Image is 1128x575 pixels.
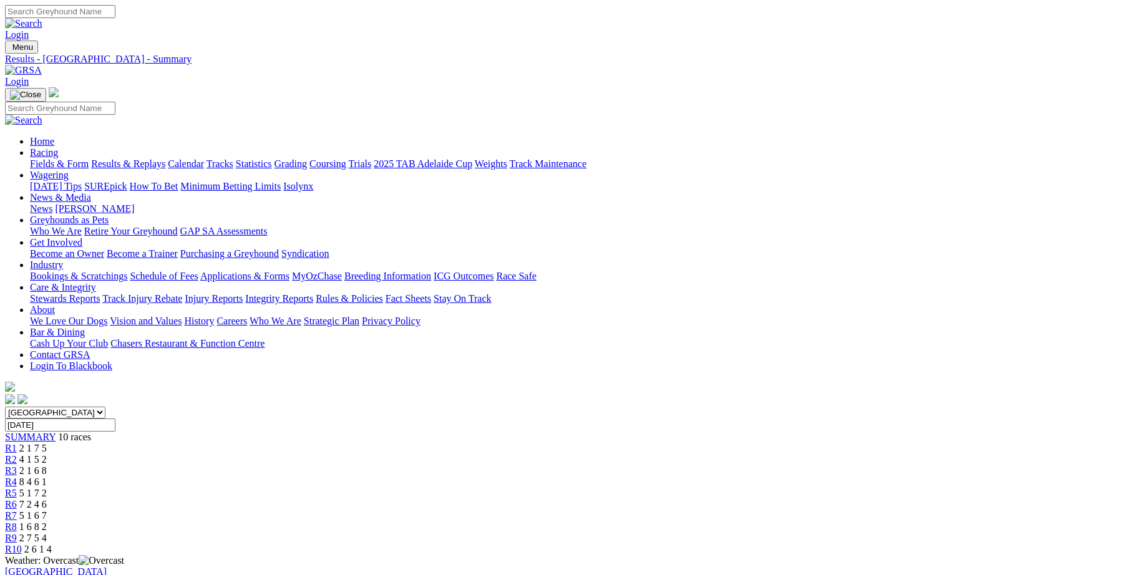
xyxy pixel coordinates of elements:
[30,349,90,360] a: Contact GRSA
[19,510,47,521] span: 5 1 6 7
[5,510,17,521] a: R7
[30,304,55,315] a: About
[184,316,214,326] a: History
[5,18,42,29] img: Search
[30,158,1123,170] div: Racing
[30,158,89,169] a: Fields & Form
[30,170,69,180] a: Wagering
[275,158,307,169] a: Grading
[19,488,47,498] span: 5 1 7 2
[245,293,313,304] a: Integrity Reports
[180,181,281,191] a: Minimum Betting Limits
[5,418,115,432] input: Select date
[5,5,115,18] input: Search
[5,476,17,487] a: R4
[5,102,115,115] input: Search
[30,327,85,337] a: Bar & Dining
[168,158,204,169] a: Calendar
[84,226,178,236] a: Retire Your Greyhound
[5,41,38,54] button: Toggle navigation
[236,158,272,169] a: Statistics
[84,181,127,191] a: SUREpick
[24,544,52,554] span: 2 6 1 4
[30,203,52,214] a: News
[19,454,47,465] span: 4 1 5 2
[216,316,247,326] a: Careers
[30,316,107,326] a: We Love Our Dogs
[5,465,17,476] a: R3
[30,248,1123,259] div: Get Involved
[5,533,17,543] a: R9
[30,293,100,304] a: Stewards Reports
[434,271,493,281] a: ICG Outcomes
[107,248,178,259] a: Become a Trainer
[5,115,42,126] img: Search
[386,293,431,304] a: Fact Sheets
[5,76,29,87] a: Login
[49,87,59,97] img: logo-grsa-white.png
[510,158,586,169] a: Track Maintenance
[309,158,346,169] a: Coursing
[55,203,134,214] a: [PERSON_NAME]
[30,215,109,225] a: Greyhounds as Pets
[19,443,47,453] span: 2 1 7 5
[5,555,124,566] span: Weather: Overcast
[496,271,536,281] a: Race Safe
[5,443,17,453] a: R1
[5,454,17,465] a: R2
[5,432,56,442] a: SUMMARY
[185,293,243,304] a: Injury Reports
[30,259,63,270] a: Industry
[200,271,289,281] a: Applications & Forms
[130,271,198,281] a: Schedule of Fees
[304,316,359,326] a: Strategic Plan
[30,226,82,236] a: Who We Are
[30,181,1123,192] div: Wagering
[374,158,472,169] a: 2025 TAB Adelaide Cup
[5,54,1123,65] a: Results - [GEOGRAPHIC_DATA] - Summary
[348,158,371,169] a: Trials
[5,394,15,404] img: facebook.svg
[12,42,33,52] span: Menu
[79,555,124,566] img: Overcast
[30,136,54,147] a: Home
[30,226,1123,237] div: Greyhounds as Pets
[250,316,301,326] a: Who We Are
[30,271,127,281] a: Bookings & Scratchings
[5,488,17,498] a: R5
[19,476,47,487] span: 8 4 6 1
[344,271,431,281] a: Breeding Information
[283,181,313,191] a: Isolynx
[30,316,1123,327] div: About
[110,316,182,326] a: Vision and Values
[180,226,268,236] a: GAP SA Assessments
[91,158,165,169] a: Results & Replays
[30,181,82,191] a: [DATE] Tips
[30,282,96,292] a: Care & Integrity
[362,316,421,326] a: Privacy Policy
[5,29,29,40] a: Login
[5,88,46,102] button: Toggle navigation
[102,293,182,304] a: Track Injury Rebate
[281,248,329,259] a: Syndication
[19,499,47,510] span: 7 2 4 6
[5,521,17,532] a: R8
[5,544,22,554] a: R10
[434,293,491,304] a: Stay On Track
[110,338,265,349] a: Chasers Restaurant & Function Centre
[5,499,17,510] a: R6
[180,248,279,259] a: Purchasing a Greyhound
[30,192,91,203] a: News & Media
[30,338,1123,349] div: Bar & Dining
[30,147,58,158] a: Racing
[30,338,108,349] a: Cash Up Your Club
